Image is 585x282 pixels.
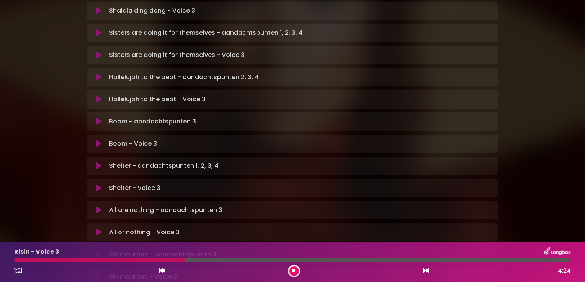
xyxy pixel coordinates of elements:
p: Shelter - Voice 3 [109,183,160,193]
p: Sisters are doing it for themselves - Voice 3 [109,50,245,60]
p: Boom - aandachtspunten 3 [109,117,196,126]
p: Hallelujah to the beat - aandachtspunten 2, 3, 4 [109,73,259,82]
p: Risin - Voice 3 [14,247,59,256]
p: All are nothing - aandachtspunten 3 [109,206,222,215]
img: songbox-logo-white.png [544,247,571,257]
span: 4:24 [558,266,571,276]
p: All or nothing - Voice 3 [109,228,180,237]
p: Boom - Voice 3 [109,139,157,148]
p: Shelter - aandachtspunten 1, 2, 3, 4 [109,161,219,170]
p: Hallelujah to the beat - Voice 3 [109,95,206,104]
p: Shalala ding dong - Voice 3 [109,6,195,15]
p: Sisters are doing it for themselves - aandachtspunten 1, 2, 3, 4 [109,28,303,37]
span: 1:21 [14,266,23,275]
